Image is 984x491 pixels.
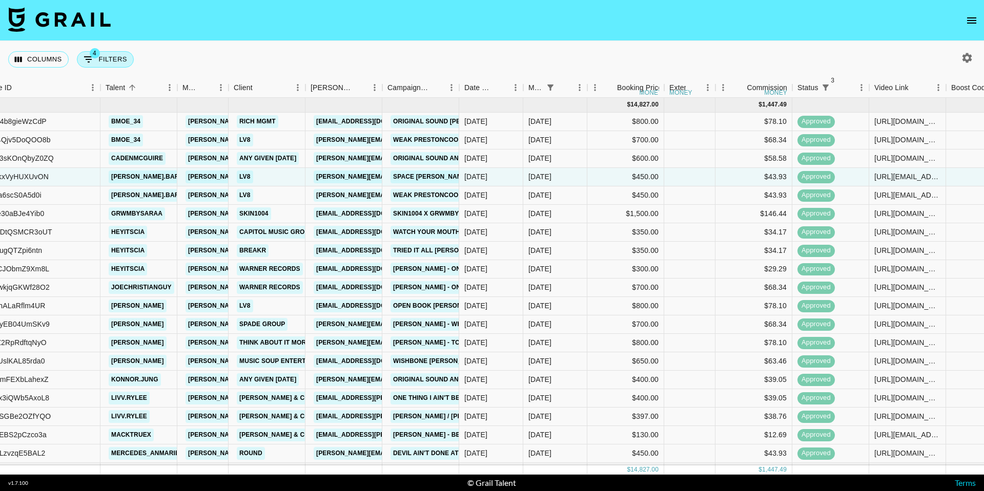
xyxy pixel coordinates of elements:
[587,242,664,260] div: $350.00
[186,263,353,275] a: [PERSON_NAME][EMAIL_ADDRESS][DOMAIN_NAME]
[237,134,253,146] a: LV8
[237,318,288,331] a: Spade Group
[186,355,353,368] a: [PERSON_NAME][EMAIL_ADDRESS][DOMAIN_NAME]
[464,282,487,292] div: 9/15/2025
[854,80,869,95] button: Menu
[961,10,982,31] button: open drawer
[429,80,444,95] button: Sort
[391,429,535,441] a: [PERSON_NAME] - Better Than I Thought
[715,260,792,279] div: $29.29
[109,336,167,349] a: [PERSON_NAME]
[587,426,664,444] div: $130.00
[109,373,161,386] a: konnor.jung
[237,281,303,294] a: Warner Records
[109,281,174,294] a: joechristianguy
[587,463,664,481] div: $400.00
[909,80,923,95] button: Sort
[186,115,353,128] a: [PERSON_NAME][EMAIL_ADDRESS][DOMAIN_NAME]
[797,209,835,219] span: approved
[314,300,428,312] a: [EMAIL_ADDRESS][DOMAIN_NAME]
[874,356,940,366] div: https://www.tiktok.com/@keaton_reeese/video/7548947251222154509?is_from_webapp=1&sender_device=pc...
[444,80,459,95] button: Menu
[100,78,177,98] div: Talent
[237,226,316,239] a: Capitol Music Group
[758,100,762,109] div: $
[314,189,481,202] a: [PERSON_NAME][EMAIL_ADDRESS][DOMAIN_NAME]
[290,80,305,95] button: Menu
[367,80,382,95] button: Menu
[715,297,792,315] div: $78.10
[792,78,869,98] div: Status
[715,389,792,408] div: $39.05
[109,226,147,239] a: heyitscia
[523,78,587,98] div: Month Due
[186,244,353,257] a: [PERSON_NAME][EMAIL_ADDRESS][DOMAIN_NAME]
[391,318,500,331] a: [PERSON_NAME] - Whiskey Rain
[715,334,792,352] div: $78.10
[797,412,835,421] span: approved
[869,78,946,98] div: Video Link
[314,263,428,275] a: [EMAIL_ADDRESS][DOMAIN_NAME]
[874,245,940,255] div: https://www.tiktok.com/@heyitscia/video/7547068904334527775
[587,80,603,95] button: Menu
[464,337,487,348] div: 9/11/2025
[109,392,150,404] a: livv.rylee
[186,336,353,349] a: [PERSON_NAME][EMAIL_ADDRESS][DOMAIN_NAME]
[109,355,167,368] a: [PERSON_NAME]
[391,410,611,423] a: [PERSON_NAME] / [PERSON_NAME] - Freedom (Radio Mix) Phase 2
[391,152,490,165] a: original sound AnthonyQ.
[587,113,664,131] div: $800.00
[8,7,111,32] img: Grail Talent
[528,448,551,458] div: Sep '25
[109,189,206,202] a: [PERSON_NAME].barkley22
[797,78,818,98] div: Status
[874,411,940,421] div: https://www.tiktok.com/@livv.rylee/video/7550777785007017271
[459,78,523,98] div: Date Created
[109,134,143,146] a: bmoe_34
[314,373,481,386] a: [PERSON_NAME][EMAIL_ADDRESS][DOMAIN_NAME]
[627,465,630,474] div: $
[186,207,353,220] a: [PERSON_NAME][EMAIL_ADDRESS][DOMAIN_NAME]
[314,318,481,331] a: [PERSON_NAME][EMAIL_ADDRESS][DOMAIN_NAME]
[874,264,940,274] div: https://www.tiktok.com/@heyitscia/photo/7550408294070799646
[464,319,487,329] div: 8/29/2025
[186,134,353,146] a: [PERSON_NAME][EMAIL_ADDRESS][DOMAIN_NAME]
[587,444,664,463] div: $450.00
[874,337,940,348] div: https://www.tiktok.com/@keaton_reeese/video/7549357302504066317?is_from_webapp=1&sender_device=pc...
[587,334,664,352] div: $800.00
[640,90,663,96] div: money
[715,168,792,186] div: $43.93
[237,355,337,368] a: Music Soup Entertainment
[762,465,787,474] div: 1,447.49
[617,78,662,98] div: Booking Price
[109,115,143,128] a: bmoe_34
[874,374,940,385] div: https://www.tiktok.com/@konnor.jung/video/7548188461346475277?is_from_webapp=1&sender_device=pc&w...
[587,371,664,389] div: $400.00
[715,352,792,371] div: $63.46
[186,189,353,202] a: [PERSON_NAME][EMAIL_ADDRESS][DOMAIN_NAME]
[587,223,664,242] div: $350.00
[391,189,494,202] a: Weak prestoncoopermusic
[818,80,833,95] button: Show filters
[543,80,558,95] button: Show filters
[528,135,551,145] div: Sep '25
[109,300,167,312] a: [PERSON_NAME]
[572,80,587,95] button: Menu
[391,281,544,294] a: [PERSON_NAME] - Only [DEMOGRAPHIC_DATA]
[162,80,177,95] button: Menu
[715,205,792,223] div: $146.44
[797,172,835,182] span: approved
[528,208,551,219] div: Sep '25
[314,355,428,368] a: [EMAIL_ADDRESS][DOMAIN_NAME]
[391,355,484,368] a: Wishbone [PERSON_NAME]
[528,116,551,126] div: Sep '25
[715,113,792,131] div: $78.10
[109,318,167,331] a: [PERSON_NAME]
[109,447,186,460] a: mercedes_anmarie_
[314,152,481,165] a: [PERSON_NAME][EMAIL_ADDRESS][DOMAIN_NAME]
[314,207,428,220] a: [EMAIL_ADDRESS][DOMAIN_NAME]
[715,80,731,95] button: Menu
[237,189,253,202] a: LV8
[109,207,165,220] a: grwmbysaraa
[874,282,940,292] div: https://www.tiktok.com/@joechristianguy/photo/7550393261161057591?is_from_webapp=1&sender_device=...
